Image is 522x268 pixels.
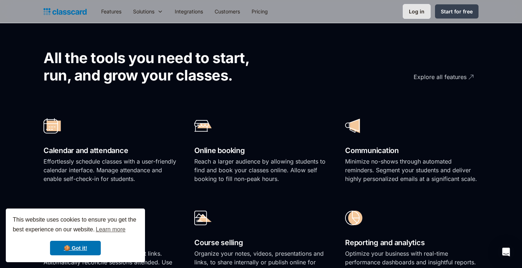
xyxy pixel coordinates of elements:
a: learn more about cookies [95,224,127,235]
p: Reach a larger audience by allowing students to find and book your classes online. Allow self boo... [194,157,328,183]
a: Start for free [435,4,478,18]
span: This website uses cookies to ensure you get the best experience on our website. [13,215,138,235]
a: Customers [209,3,246,20]
a: Pricing [246,3,274,20]
a: Log in [403,4,431,19]
p: Effortlessly schedule classes with a user-friendly calendar interface. Manage attendance and enab... [43,157,177,183]
a: Explore all features [373,67,475,87]
h2: Reporting and analytics [345,236,478,249]
h2: All the tools you need to start, run, and grow your classes. [43,49,274,84]
a: dismiss cookie message [50,241,101,255]
h2: Calendar and attendance [43,144,177,157]
div: Explore all features [414,67,467,81]
a: home [43,7,87,17]
div: cookieconsent [6,209,145,262]
div: Open Intercom Messenger [497,243,515,261]
div: Log in [409,8,424,15]
p: Optimize your business with real-time performance dashboards and insightful reports. [345,249,478,267]
div: Solutions [127,3,169,20]
h2: Communication [345,144,478,157]
div: Solutions [133,8,154,15]
a: Integrations [169,3,209,20]
h2: Course selling [194,236,328,249]
div: Start for free [441,8,473,15]
a: Features [95,3,127,20]
h2: Online booking [194,144,328,157]
p: Minimize no-shows through automated reminders. Segment your students and deliver highly personali... [345,157,478,183]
